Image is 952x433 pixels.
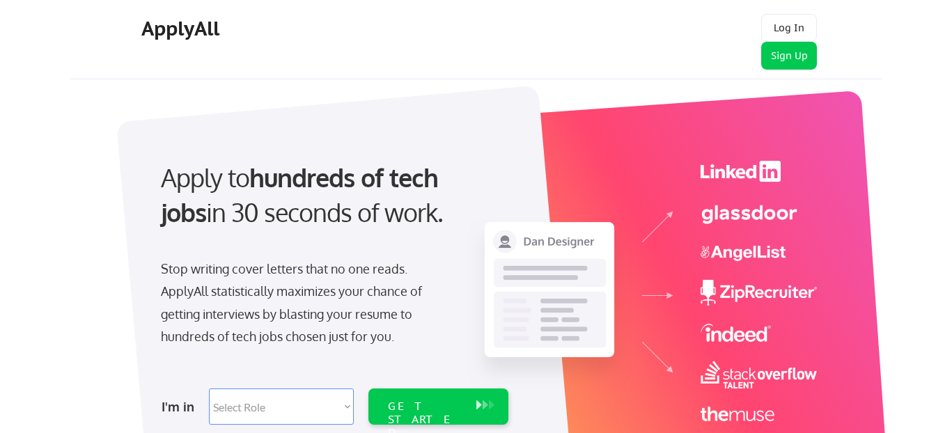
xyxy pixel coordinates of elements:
[761,14,817,42] button: Log In
[161,258,447,348] div: Stop writing cover letters that no one reads. ApplyAll statistically maximizes your chance of get...
[141,17,224,40] div: ApplyAll
[162,395,201,418] div: I'm in
[161,162,444,228] strong: hundreds of tech jobs
[161,160,503,230] div: Apply to in 30 seconds of work.
[761,42,817,70] button: Sign Up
